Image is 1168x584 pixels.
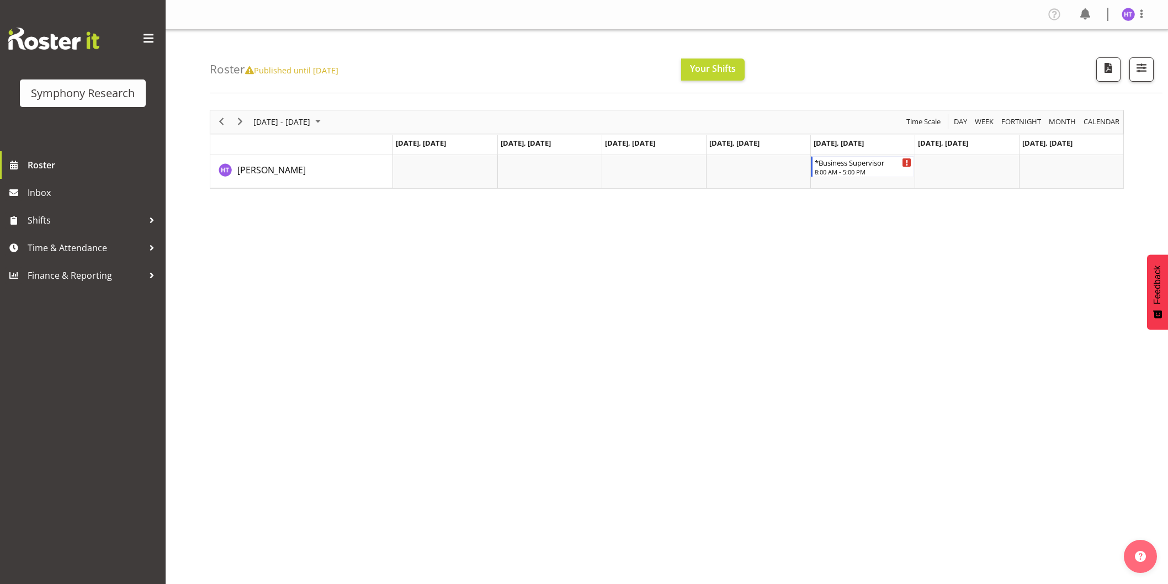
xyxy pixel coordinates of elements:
[249,110,327,134] div: October 13 - 19, 2025
[231,110,249,134] div: next period
[233,115,248,129] button: Next
[501,138,551,148] span: [DATE], [DATE]
[814,138,864,148] span: [DATE], [DATE]
[252,115,311,129] span: [DATE] - [DATE]
[31,85,135,102] div: Symphony Research
[237,164,306,176] span: [PERSON_NAME]
[237,163,306,177] a: [PERSON_NAME]
[973,115,996,129] button: Timeline Week
[815,157,911,168] div: *Business Supervisor
[8,28,99,50] img: Rosterit website logo
[245,65,338,76] span: Published until [DATE]
[252,115,326,129] button: October 2025
[1082,115,1122,129] button: Month
[690,62,736,75] span: Your Shifts
[905,115,942,129] span: Time Scale
[396,138,446,148] span: [DATE], [DATE]
[212,110,231,134] div: previous period
[393,155,1123,188] table: Timeline Week of October 17, 2025
[1135,551,1146,562] img: help-xxl-2.png
[28,212,144,229] span: Shifts
[905,115,943,129] button: Time Scale
[1047,115,1078,129] button: Timeline Month
[815,167,911,176] div: 8:00 AM - 5:00 PM
[210,63,338,76] h4: Roster
[210,110,1124,189] div: Timeline Week of October 17, 2025
[1082,115,1121,129] span: calendar
[1147,254,1168,330] button: Feedback - Show survey
[1129,57,1154,82] button: Filter Shifts
[210,155,393,188] td: Hal Thomas resource
[1000,115,1042,129] span: Fortnight
[28,157,160,173] span: Roster
[953,115,968,129] span: Day
[811,156,914,177] div: Hal Thomas"s event - *Business Supervisor Begin From Friday, October 17, 2025 at 8:00:00 AM GMT+1...
[214,115,229,129] button: Previous
[681,59,745,81] button: Your Shifts
[1048,115,1077,129] span: Month
[974,115,995,129] span: Week
[1122,8,1135,21] img: hal-thomas1264.jpg
[952,115,969,129] button: Timeline Day
[1022,138,1073,148] span: [DATE], [DATE]
[605,138,655,148] span: [DATE], [DATE]
[28,184,160,201] span: Inbox
[1000,115,1043,129] button: Fortnight
[1096,57,1121,82] button: Download a PDF of the roster according to the set date range.
[28,267,144,284] span: Finance & Reporting
[918,138,968,148] span: [DATE], [DATE]
[1153,266,1162,304] span: Feedback
[709,138,760,148] span: [DATE], [DATE]
[28,240,144,256] span: Time & Attendance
